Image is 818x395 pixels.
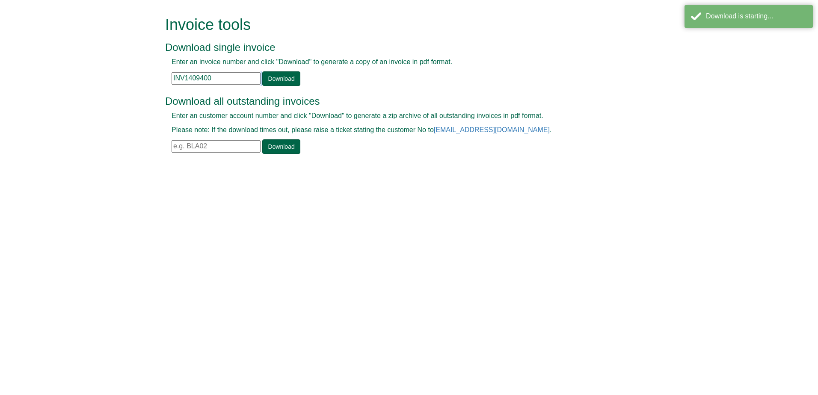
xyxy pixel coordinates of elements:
div: Download is starting... [706,12,806,21]
input: e.g. INV1234 [172,72,261,85]
a: [EMAIL_ADDRESS][DOMAIN_NAME] [434,126,550,133]
a: Download [262,71,300,86]
input: e.g. BLA02 [172,140,261,153]
p: Enter an invoice number and click "Download" to generate a copy of an invoice in pdf format. [172,57,627,67]
p: Enter an customer account number and click "Download" to generate a zip archive of all outstandin... [172,111,627,121]
p: Please note: If the download times out, please raise a ticket stating the customer No to . [172,125,627,135]
a: Download [262,139,300,154]
h3: Download all outstanding invoices [165,96,634,107]
h1: Invoice tools [165,16,634,33]
h3: Download single invoice [165,42,634,53]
